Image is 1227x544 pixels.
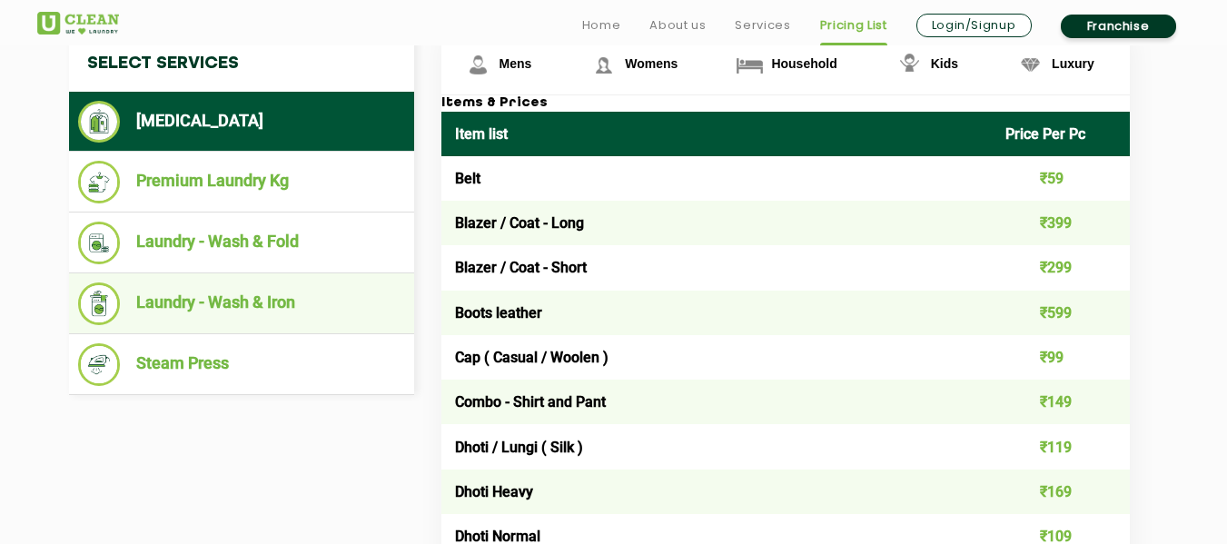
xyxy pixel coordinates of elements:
[441,380,993,424] td: Combo - Shirt and Pant
[992,201,1130,245] td: ₹399
[78,101,121,143] img: Dry Cleaning
[441,291,993,335] td: Boots leather
[1014,49,1046,81] img: Luxury
[441,156,993,201] td: Belt
[500,56,532,71] span: Mens
[78,222,405,264] li: Laundry - Wash & Fold
[931,56,958,71] span: Kids
[37,12,119,35] img: UClean Laundry and Dry Cleaning
[441,245,993,290] td: Blazer / Coat - Short
[78,161,121,203] img: Premium Laundry Kg
[992,156,1130,201] td: ₹59
[582,15,621,36] a: Home
[78,161,405,203] li: Premium Laundry Kg
[992,424,1130,469] td: ₹119
[992,291,1130,335] td: ₹599
[441,470,993,514] td: Dhoti Heavy
[78,222,121,264] img: Laundry - Wash & Fold
[649,15,706,36] a: About us
[441,95,1130,112] h3: Items & Prices
[771,56,836,71] span: Household
[992,245,1130,290] td: ₹299
[78,343,405,386] li: Steam Press
[78,101,405,143] li: [MEDICAL_DATA]
[462,49,494,81] img: Mens
[1061,15,1176,38] a: Franchise
[69,35,414,92] h4: Select Services
[820,15,887,36] a: Pricing List
[625,56,678,71] span: Womens
[992,470,1130,514] td: ₹169
[441,424,993,469] td: Dhoti / Lungi ( Silk )
[992,112,1130,156] th: Price Per Pc
[78,282,121,325] img: Laundry - Wash & Iron
[735,15,790,36] a: Services
[734,49,766,81] img: Household
[441,201,993,245] td: Blazer / Coat - Long
[916,14,1032,37] a: Login/Signup
[992,380,1130,424] td: ₹149
[894,49,925,81] img: Kids
[992,335,1130,380] td: ₹99
[441,335,993,380] td: Cap ( Casual / Woolen )
[78,282,405,325] li: Laundry - Wash & Iron
[1052,56,1094,71] span: Luxury
[441,112,993,156] th: Item list
[588,49,619,81] img: Womens
[78,343,121,386] img: Steam Press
